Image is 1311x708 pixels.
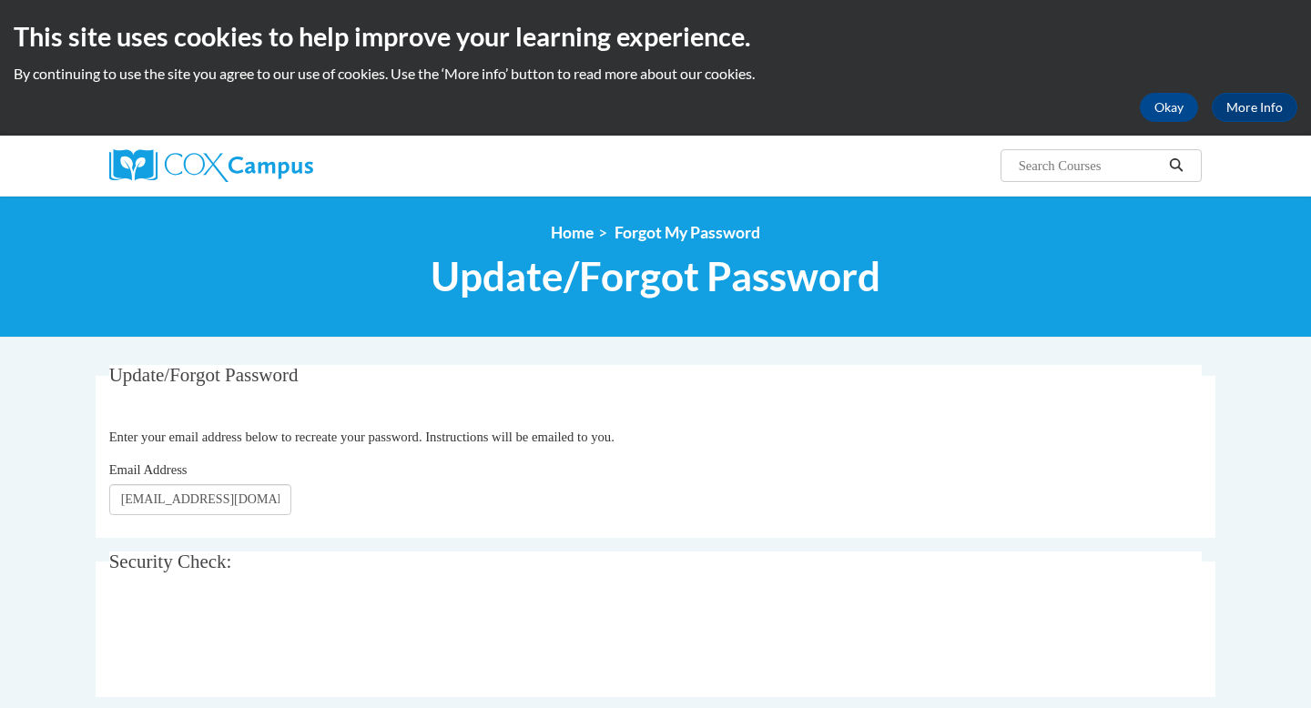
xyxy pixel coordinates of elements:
[615,223,760,242] span: Forgot My Password
[109,149,313,182] img: Cox Campus
[109,603,386,674] iframe: reCAPTCHA
[1017,155,1163,177] input: Search Courses
[551,223,594,242] a: Home
[1212,93,1297,122] a: More Info
[109,430,615,444] span: Enter your email address below to recreate your password. Instructions will be emailed to you.
[431,252,880,300] span: Update/Forgot Password
[109,364,299,386] span: Update/Forgot Password
[109,551,232,572] span: Security Check:
[14,18,1297,55] h2: This site uses cookies to help improve your learning experience.
[14,64,1297,84] p: By continuing to use the site you agree to our use of cookies. Use the ‘More info’ button to read...
[109,462,188,477] span: Email Address
[109,149,455,182] a: Cox Campus
[1163,155,1190,177] button: Search
[109,484,291,515] input: Email
[1140,93,1198,122] button: Okay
